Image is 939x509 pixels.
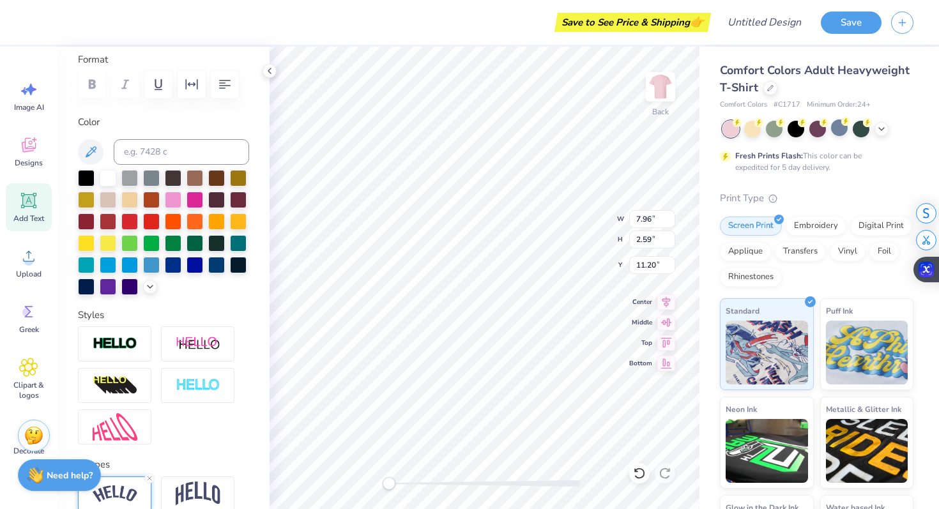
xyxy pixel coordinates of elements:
span: Middle [629,317,652,328]
div: Vinyl [830,242,866,261]
img: Metallic & Glitter Ink [826,419,908,483]
div: Accessibility label [383,477,395,490]
img: Negative Space [176,378,220,393]
span: Neon Ink [726,402,757,416]
span: 👉 [690,14,704,29]
span: Image AI [14,102,44,112]
span: Add Text [13,213,44,224]
span: Minimum Order: 24 + [807,100,871,110]
div: Save to See Price & Shipping [558,13,708,32]
label: Color [78,115,249,130]
img: Free Distort [93,413,137,441]
img: Back [648,74,673,100]
span: Clipart & logos [8,380,50,400]
div: Digital Print [850,217,912,236]
div: Transfers [775,242,826,261]
span: Upload [16,269,42,279]
label: Format [78,52,249,67]
span: Bottom [629,358,652,368]
span: Greek [19,324,39,335]
div: This color can be expedited for 5 day delivery. [735,150,892,173]
span: Metallic & Glitter Ink [826,402,901,416]
img: Arc [93,485,137,503]
label: Styles [78,308,104,323]
div: Back [652,106,669,118]
input: e.g. 7428 c [114,139,249,165]
div: Print Type [720,191,913,206]
input: Untitled Design [717,10,811,35]
img: Puff Ink [826,321,908,384]
span: Standard [726,304,760,317]
span: Top [629,338,652,348]
img: Shadow [176,336,220,352]
img: Arch [176,482,220,506]
span: Puff Ink [826,304,853,317]
img: Stroke [93,337,137,351]
div: Rhinestones [720,268,782,287]
span: Comfort Colors Adult Heavyweight T-Shirt [720,63,910,95]
span: Designs [15,158,43,168]
span: # C1717 [774,100,800,110]
strong: Fresh Prints Flash: [735,151,803,161]
label: Shapes [78,457,110,472]
span: Center [629,297,652,307]
div: Screen Print [720,217,782,236]
img: 3D Illusion [93,376,137,396]
img: Standard [726,321,808,384]
span: Comfort Colors [720,100,767,110]
div: Embroidery [786,217,846,236]
img: Neon Ink [726,419,808,483]
div: Applique [720,242,771,261]
button: Save [821,11,882,34]
div: Foil [869,242,899,261]
strong: Need help? [47,469,93,482]
span: Decorate [13,446,44,456]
